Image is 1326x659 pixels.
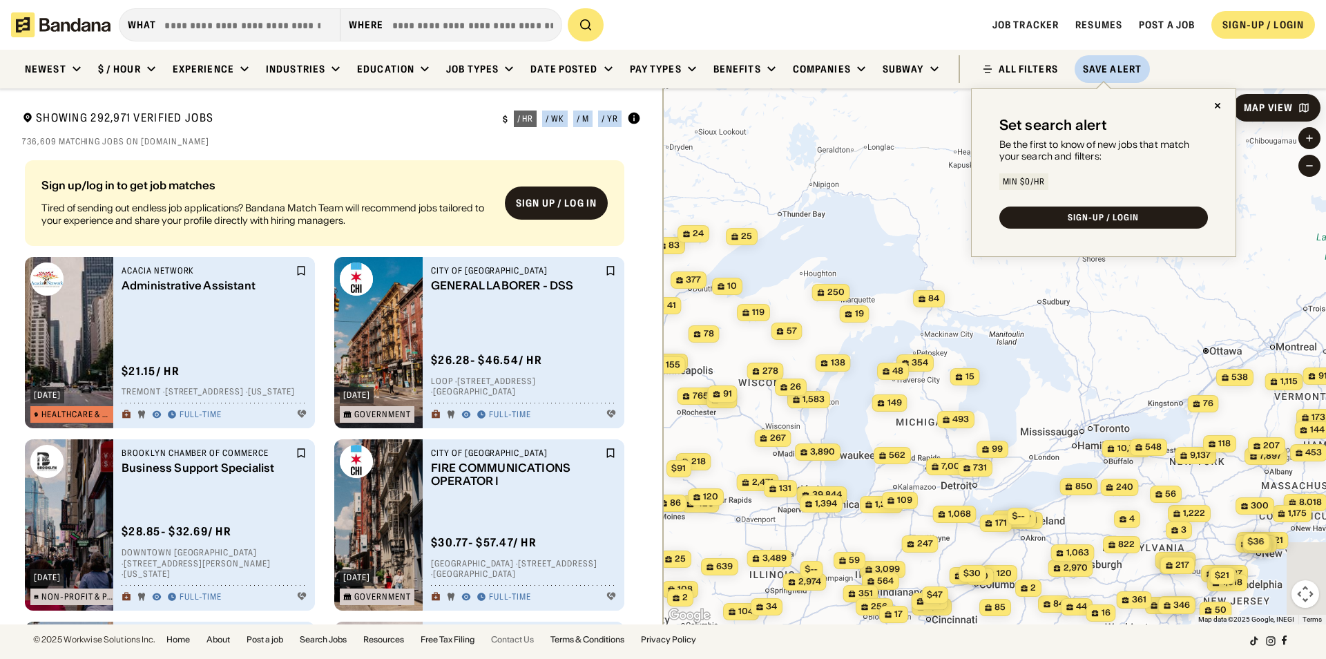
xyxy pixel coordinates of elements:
[1129,513,1135,525] span: 4
[1003,178,1046,186] div: Min $0/hr
[803,394,825,405] span: 1,583
[503,114,508,125] div: $
[1310,424,1325,436] span: 144
[1066,547,1089,559] span: 1,063
[965,371,974,383] span: 15
[1288,508,1307,519] span: 1,175
[787,325,797,337] span: 57
[34,391,61,399] div: [DATE]
[431,265,602,276] div: City of [GEOGRAPHIC_DATA]
[1248,536,1265,546] span: $36
[1012,510,1025,521] span: $--
[667,300,676,312] span: 41
[1165,488,1176,500] span: 56
[41,202,494,227] div: Tired of sending out endless job applications? Bandana Match Team will recommend jobs tailored to...
[752,477,773,488] span: 2,471
[992,19,1059,31] a: Job Tracker
[431,461,602,488] div: FIRE COMMUNICATIONS OPERATOR I
[897,495,912,506] span: 109
[34,573,61,582] div: [DATE]
[752,307,765,318] span: 119
[166,636,190,644] a: Home
[952,414,969,426] span: 493
[1215,570,1229,580] span: $21
[1075,481,1093,493] span: 850
[1231,372,1248,383] span: 538
[1280,376,1298,388] span: 1,115
[491,636,534,644] a: Contact Us
[247,636,283,644] a: Post a job
[738,606,753,618] span: 104
[917,538,933,550] span: 247
[997,568,1012,580] span: 120
[343,573,370,582] div: [DATE]
[849,555,860,566] span: 59
[41,593,114,601] div: Non-Profit & Public Service
[941,461,963,472] span: 7,001
[431,535,537,550] div: $ 30.77 - $57.47 / hr
[1305,447,1322,459] span: 453
[812,489,842,501] span: 39,844
[1068,213,1138,222] div: SIGN-UP / LOGIN
[1218,438,1231,450] span: 118
[810,446,835,458] span: 3,890
[1145,441,1162,453] span: 548
[1299,497,1322,508] span: 8,018
[431,353,542,367] div: $ 26.28 - $46.54 / hr
[546,115,564,123] div: / wk
[122,364,180,379] div: $ 21.15 / hr
[431,448,602,459] div: City of [GEOGRAPHIC_DATA]
[892,365,903,377] span: 48
[550,636,624,644] a: Terms & Conditions
[686,274,701,286] span: 377
[1215,604,1227,616] span: 50
[122,279,293,292] div: Administrative Assistant
[973,462,987,474] span: 731
[1222,19,1304,31] div: SIGN-UP / LOGIN
[517,115,534,123] div: / hr
[1139,19,1195,31] a: Post a job
[927,589,943,600] span: $47
[122,525,231,539] div: $ 28.85 - $32.69 / hr
[727,280,737,292] span: 10
[122,265,293,276] div: Acacia Network
[41,180,494,202] div: Sign up/log in to get job matches
[855,308,864,320] span: 19
[1171,555,1191,566] span: 1,541
[343,391,370,399] div: [DATE]
[693,390,709,402] span: 765
[1175,560,1189,571] span: 217
[530,63,597,75] div: Date Posted
[1102,607,1111,619] span: 16
[669,240,680,251] span: 83
[340,445,373,478] img: City of Chicago logo
[875,499,897,510] span: 1,255
[992,443,1003,455] span: 99
[431,558,616,580] div: [GEOGRAPHIC_DATA] · [STREET_ADDRESS] · [GEOGRAPHIC_DATA]
[122,387,307,398] div: Tremont · [STREET_ADDRESS] · [US_STATE]
[1263,440,1280,452] span: 207
[741,231,752,242] span: 25
[713,63,761,75] div: Benefits
[995,517,1007,529] span: 171
[630,63,682,75] div: Pay Types
[128,19,156,31] div: what
[682,592,688,604] span: 2
[577,115,589,123] div: / m
[762,365,778,377] span: 278
[670,497,681,509] span: 86
[1117,443,1146,455] span: 10,705
[446,63,499,75] div: Job Types
[122,448,293,459] div: Brooklyn Chamber of Commerce
[894,609,903,620] span: 17
[1075,19,1122,31] a: Resumes
[1181,524,1186,536] span: 3
[25,63,66,75] div: Newest
[704,328,714,340] span: 78
[716,561,733,573] span: 639
[805,564,818,574] span: $--
[1251,500,1269,512] span: 300
[889,450,905,461] span: 562
[516,197,597,209] div: Sign up / Log in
